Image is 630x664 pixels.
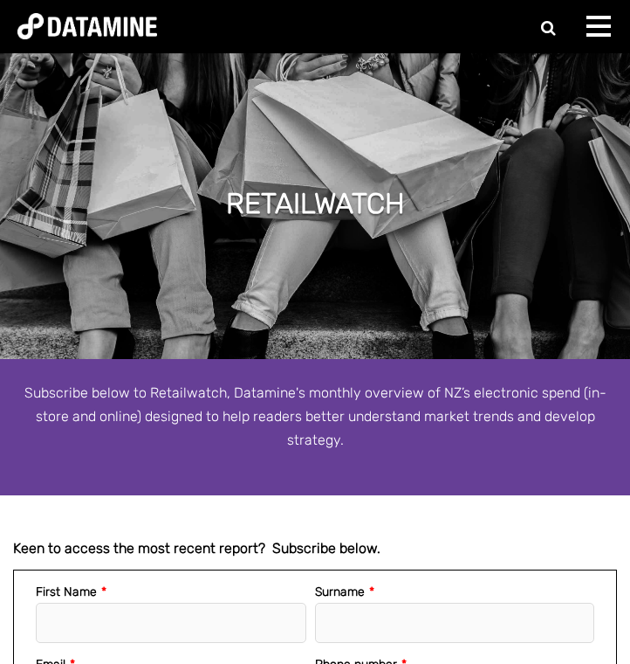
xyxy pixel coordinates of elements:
[17,13,157,39] img: Datamine
[36,584,97,599] span: First Name
[17,381,613,453] p: Subscribe below to Retailwatch, Datamine's monthly overview of NZ’s electronic spend (in-store an...
[315,584,365,599] span: Surname
[13,540,380,557] strong: Keen to access the most recent report? Subscribe below.
[226,184,405,223] h1: RETAILWATCH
